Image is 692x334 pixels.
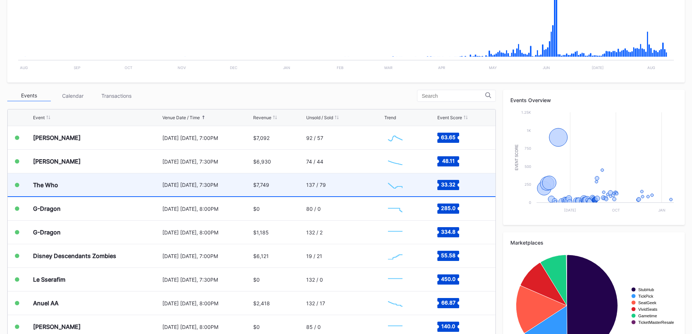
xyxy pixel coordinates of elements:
div: [DATE] [DATE], 8:00PM [162,300,252,306]
text: 450.0 [441,276,456,282]
text: 750 [525,146,531,150]
div: [DATE] [DATE], 8:00PM [162,229,252,236]
text: SeatGeek [638,301,656,305]
text: 285.0 [441,205,456,211]
svg: Chart title [384,200,406,218]
div: [DATE] [DATE], 7:30PM [162,277,252,283]
div: $0 [253,277,260,283]
text: 55.58 [441,252,456,258]
text: Sep [74,65,80,70]
div: [DATE] [DATE], 8:00PM [162,324,252,330]
div: Events Overview [510,97,677,103]
text: StubHub [638,287,654,292]
text: 250 [525,182,531,186]
div: $0 [253,324,260,330]
div: $2,418 [253,300,270,306]
div: [PERSON_NAME] [33,323,81,330]
text: 63.65 [441,134,456,140]
div: Venue Date / Time [162,115,200,120]
div: Unsold / Sold [306,115,333,120]
text: Aug [647,65,655,70]
div: G-Dragon [33,205,61,212]
text: May [489,65,497,70]
div: 137 / 79 [306,182,326,188]
div: 74 / 44 [306,158,323,165]
div: [DATE] [DATE], 7:00PM [162,253,252,259]
svg: Chart title [384,152,406,170]
div: [DATE] [DATE], 7:30PM [162,158,252,165]
div: 92 / 57 [306,135,323,141]
div: 132 / 0 [306,277,323,283]
text: VividSeats [638,307,657,311]
svg: Chart title [384,176,406,194]
text: 1k [527,128,531,133]
text: [DATE] [592,65,604,70]
text: Oct [612,208,620,212]
div: 132 / 17 [306,300,325,306]
text: Gametime [638,314,657,318]
text: TicketMasterResale [638,320,674,325]
svg: Chart title [384,270,406,289]
text: Jan [658,208,665,212]
text: 140.0 [441,323,455,329]
div: Trend [384,115,396,120]
text: Event Score [515,144,519,170]
div: $7,749 [253,182,269,188]
svg: Chart title [384,223,406,241]
text: 334.8 [441,229,456,235]
div: Transactions [94,90,138,101]
text: Nov [178,65,186,70]
text: Mar [384,65,393,70]
div: 132 / 2 [306,229,323,236]
div: G-Dragon [33,229,61,236]
text: Dec [230,65,237,70]
text: Aug [20,65,28,70]
div: $0 [253,206,260,212]
div: Event [33,115,45,120]
text: 500 [525,164,531,169]
text: TickPick [638,294,653,298]
div: Calendar [51,90,94,101]
text: Jun [543,65,550,70]
div: [DATE] [DATE], 7:30PM [162,182,252,188]
text: 1.25k [521,110,531,114]
svg: Chart title [384,294,406,312]
div: Revenue [253,115,271,120]
div: Events [7,90,51,101]
text: Jan [283,65,290,70]
text: Feb [337,65,344,70]
div: Marketplaces [510,240,677,246]
text: [DATE] [564,208,576,212]
svg: Chart title [510,109,677,218]
text: 0 [529,200,531,205]
div: [DATE] [DATE], 7:00PM [162,135,252,141]
div: $6,930 [253,158,271,165]
text: 48.11 [442,158,454,164]
div: [DATE] [DATE], 8:00PM [162,206,252,212]
text: Apr [438,65,445,70]
div: Le Sserafim [33,276,65,283]
div: 80 / 0 [306,206,321,212]
div: [PERSON_NAME] [33,158,81,165]
svg: Chart title [384,247,406,265]
input: Search [422,93,485,99]
div: $6,121 [253,253,269,259]
text: 33.32 [441,181,456,187]
div: $7,092 [253,135,270,141]
text: Oct [125,65,132,70]
div: [PERSON_NAME] [33,134,81,141]
div: Event Score [437,115,462,120]
div: 85 / 0 [306,324,321,330]
text: 66.87 [441,299,455,306]
svg: Chart title [384,129,406,147]
div: $1,185 [253,229,269,236]
div: 19 / 21 [306,253,322,259]
div: The Who [33,181,58,189]
div: Anuel AA [33,299,58,307]
div: Disney Descendants Zombies [33,252,116,259]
